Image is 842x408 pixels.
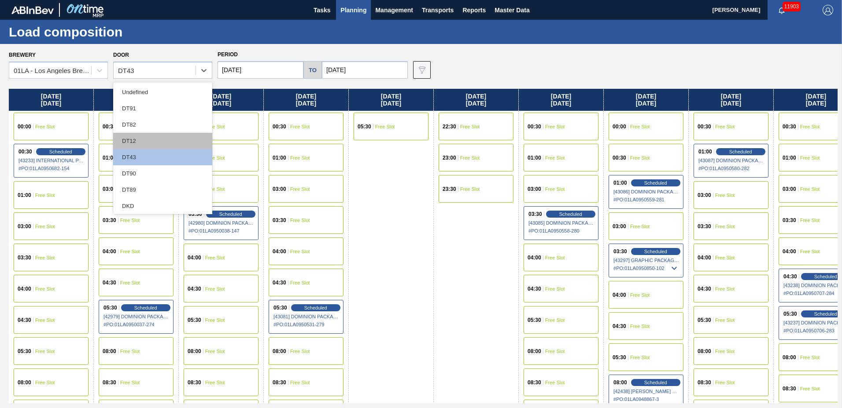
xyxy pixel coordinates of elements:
span: 04:00 [528,255,541,260]
span: 01:00 [103,155,116,160]
span: 03:30 [613,249,627,254]
span: Free Slot [205,124,225,129]
span: Free Slot [35,224,55,229]
span: Free Slot [630,224,650,229]
div: [DATE] [DATE] [179,89,263,111]
span: 08:00 [273,349,286,354]
div: DT43 [113,149,212,165]
span: 05:30 [188,317,201,323]
label: Door [113,52,129,58]
span: # PO : 01LA0950037-274 [103,319,170,330]
span: 05:30 [783,311,797,317]
span: Free Slot [205,380,225,385]
span: 04:00 [188,255,201,260]
span: 04:00 [103,249,116,254]
span: Free Slot [800,249,820,254]
span: 08:00 [783,355,796,360]
span: 04:30 [103,280,116,285]
span: 03:30 [103,218,116,223]
span: 03:30 [783,218,796,223]
span: Scheduled [134,305,157,310]
span: Free Slot [290,280,310,285]
span: 08:30 [188,380,201,385]
span: Free Slot [120,349,140,354]
span: Free Slot [800,155,820,160]
span: Free Slot [290,186,310,192]
span: Scheduled [219,211,242,217]
span: Free Slot [545,124,565,129]
div: Undefined [113,84,212,100]
span: 04:00 [783,249,796,254]
span: # PO : 01LA0950559-281 [613,194,680,205]
span: 00:30 [103,124,116,129]
div: 01LA - Los Angeles Brewery [14,67,92,74]
span: Free Slot [205,186,225,192]
div: DT91 [113,100,212,117]
span: 04:00 [698,255,711,260]
span: Free Slot [545,255,565,260]
span: 03:00 [273,186,286,192]
span: Free Slot [630,124,650,129]
div: [DATE] [DATE] [349,89,433,111]
span: Free Slot [35,193,55,198]
span: 03:00 [698,193,711,198]
input: mm/dd/yyyy [322,61,408,79]
span: 04:30 [613,324,626,329]
span: Free Slot [800,124,820,129]
span: [42980] DOMINION PACKAGING, INC. - 0008325026 [188,220,255,226]
span: Free Slot [375,124,395,129]
span: Free Slot [120,249,140,254]
span: Free Slot [35,317,55,323]
span: 01:00 [698,149,712,154]
span: [43297] GRAPHIC PACKAGING INTERNATIONA - 0008221069 [613,258,680,263]
span: Free Slot [630,155,650,160]
span: 08:30 [528,380,541,385]
span: 08:00 [18,380,31,385]
span: Free Slot [715,255,735,260]
span: 00:30 [18,149,32,154]
span: Free Slot [545,380,565,385]
span: Free Slot [205,155,225,160]
span: [43081] DOMINION PACKAGING, INC. - 0008325026 [273,314,340,319]
span: 08:30 [273,380,286,385]
span: Free Slot [545,186,565,192]
span: # PO : 01LA0950531-279 [273,319,340,330]
span: 00:30 [273,124,286,129]
div: [DATE] [DATE] [264,89,348,111]
span: 03:00 [103,186,116,192]
span: Management [375,5,413,15]
span: 04:00 [273,249,286,254]
span: Free Slot [800,386,820,391]
h5: to [309,67,317,73]
span: Free Slot [715,380,735,385]
span: 11903 [783,2,801,11]
span: 01:00 [783,155,796,160]
span: Free Slot [800,186,820,192]
button: Notifications [768,4,796,16]
span: Free Slot [290,124,310,129]
span: Scheduled [814,274,837,279]
span: 04:00 [613,292,626,298]
span: Scheduled [644,249,667,254]
div: DT90 [113,165,212,182]
span: 05:30 [103,305,117,310]
span: Scheduled [49,149,72,154]
div: DT43 [118,67,134,74]
img: TNhmsLtSVTkK8tSr43FrP2fwEKptu5GPRR3wAAAABJRU5ErkJggg== [11,6,54,14]
span: Free Slot [715,124,735,129]
span: 00:30 [613,155,626,160]
span: 00:00 [613,124,626,129]
span: Free Slot [715,286,735,291]
div: [DATE] [DATE] [434,89,518,111]
span: Free Slot [545,155,565,160]
span: 04:30 [698,286,711,291]
span: Free Slot [35,380,55,385]
span: 22:30 [443,124,456,129]
div: DKD [113,198,212,214]
span: Free Slot [35,124,55,129]
span: Period [218,51,238,58]
span: 03:00 [528,186,541,192]
span: Transports [422,5,454,15]
span: Free Slot [460,186,480,192]
span: Scheduled [644,180,667,186]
